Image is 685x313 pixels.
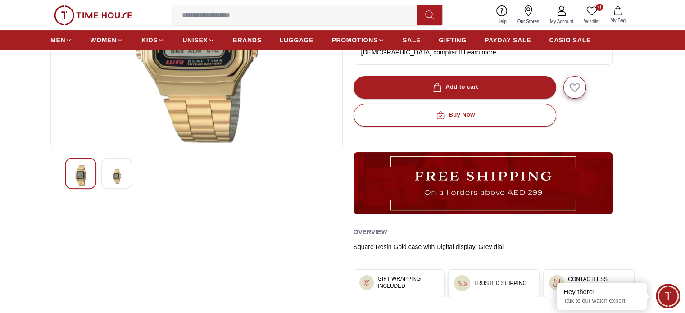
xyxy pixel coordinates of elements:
[514,18,543,25] span: Our Stores
[403,36,421,45] span: SALE
[553,279,561,287] img: ...
[439,32,467,48] a: GIFTING
[182,32,214,48] a: UNISEX
[354,76,556,99] button: Add to cart
[233,32,262,48] a: BRANDS
[50,32,72,48] a: MEN
[109,165,125,187] img: CASIO Unisex Digital Grey Dial Watch - A-178WGA-1A
[549,36,591,45] span: CASIO SALE
[492,4,512,27] a: Help
[579,4,605,27] a: 0Wishlist
[458,279,467,288] img: ...
[354,104,556,127] button: Buy Now
[607,17,629,24] span: My Bag
[581,18,603,25] span: Wishlist
[90,36,117,45] span: WOMEN
[233,36,262,45] span: BRANDS
[363,279,371,286] img: ...
[474,280,526,287] h3: TRUSTED SHIPPING
[141,32,164,48] a: KIDS
[512,4,544,27] a: Our Stores
[439,36,467,45] span: GIFTING
[354,242,635,251] div: Square Resin Gold case with Digital display, Grey dial
[50,36,65,45] span: MEN
[596,4,603,11] span: 0
[485,36,531,45] span: PAYDAY SALE
[377,275,439,290] h3: GIFT WRAPPING INCLUDED
[331,36,378,45] span: PROMOTIONS
[280,36,314,45] span: LUGGAGE
[464,49,496,56] span: Learn more
[605,5,631,26] button: My Bag
[354,225,387,239] h2: Overview
[54,5,132,25] img: ...
[568,276,629,290] h3: CONTACTLESS DELIVERY
[403,32,421,48] a: SALE
[563,287,640,296] div: Hey there!
[563,297,640,305] p: Talk to our watch expert!
[434,110,475,120] div: Buy Now
[546,18,577,25] span: My Account
[182,36,208,45] span: UNISEX
[141,36,158,45] span: KIDS
[485,32,531,48] a: PAYDAY SALE
[549,32,591,48] a: CASIO SALE
[494,18,510,25] span: Help
[280,32,314,48] a: LUGGAGE
[331,32,385,48] a: PROMOTIONS
[73,165,89,186] img: CASIO Unisex Digital Grey Dial Watch - A-178WGA-1A
[354,152,613,214] img: ...
[90,32,123,48] a: WOMEN
[431,82,478,92] div: Add to cart
[656,284,680,308] div: Chat Widget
